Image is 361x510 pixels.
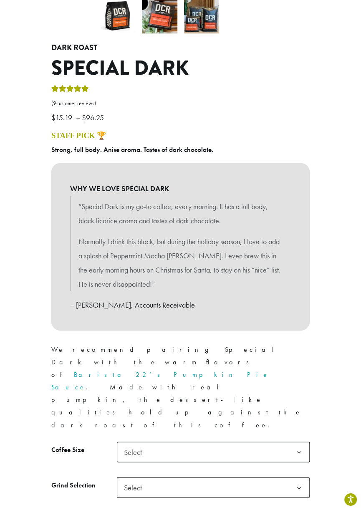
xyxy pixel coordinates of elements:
[51,84,89,97] div: Rated 5.00 out of 5
[117,477,310,498] span: Select
[51,146,213,154] b: Strong, full body. Anise aroma. Tastes of dark chocolate.
[78,235,283,291] p: Normally I drink this black, but during the holiday season, I love to add a splash of Peppermint ...
[121,480,150,496] span: Select
[82,113,106,123] bdi: 96.25
[121,444,150,460] span: Select
[51,100,310,108] a: (9customer reviews)
[51,343,310,432] p: We recommend pairing Special Dark with the warm flavors of . Made with real pumpkin, the dessert-...
[51,57,310,81] h1: Special Dark
[70,182,291,196] b: WHY WE LOVE SPECIAL DARK
[117,442,310,462] span: Select
[51,113,74,123] bdi: 15.19
[82,113,86,123] span: $
[51,444,117,456] label: Coffee Size
[51,113,56,123] span: $
[76,113,80,123] span: –
[53,100,56,107] span: 9
[51,370,269,391] a: Barista 22’s Pumpkin Pie Sauce
[51,480,117,492] label: Grind Selection
[70,298,291,312] p: – [PERSON_NAME], Accounts Receivable
[51,44,310,53] h4: Dark Roast
[78,200,283,228] p: “Special Dark is my go-to coffee, every morning. It has a full body, black licorice aroma and tas...
[51,132,106,140] a: STAFF PICK 🏆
